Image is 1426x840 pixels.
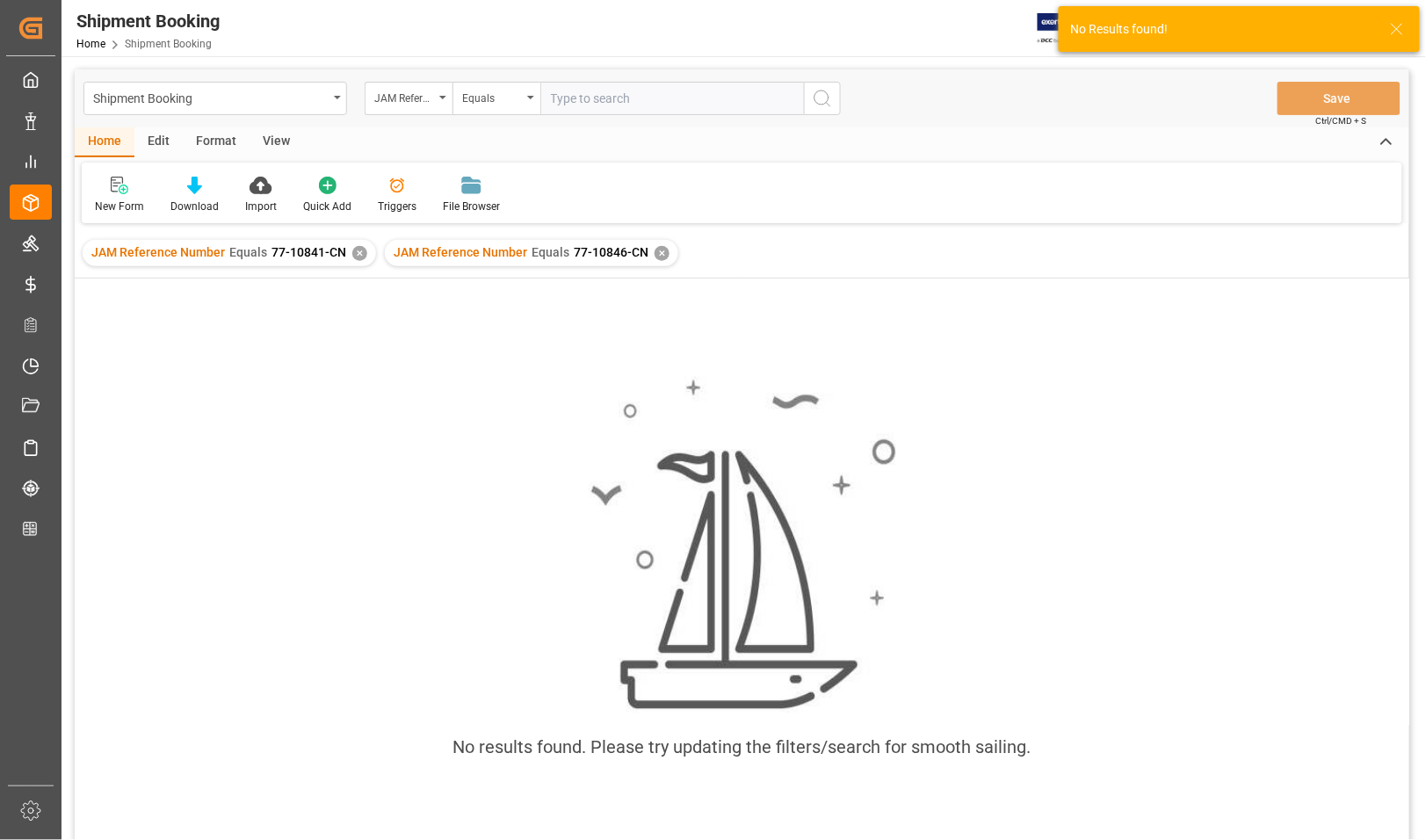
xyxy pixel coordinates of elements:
div: Shipment Booking [93,86,328,108]
a: Home [76,38,105,50]
div: Import [245,199,277,214]
button: open menu [452,82,540,115]
div: Format [183,127,250,157]
div: ✕ [352,246,367,261]
div: No results found. Please try updating the filters/search for smooth sailing. [453,734,1031,760]
div: Equals [462,86,522,106]
input: Type to search [540,82,804,115]
button: open menu [83,82,347,115]
div: JAM Reference Number [374,86,434,106]
span: 77-10841-CN [271,245,346,259]
span: JAM Reference Number [91,245,225,259]
div: Quick Add [303,199,351,214]
div: Home [75,127,134,157]
img: smooth_sailing.jpeg [589,377,896,713]
button: open menu [365,82,452,115]
button: Save [1278,82,1401,115]
div: No Results found! [1071,20,1373,39]
div: Download [170,199,219,214]
div: ✕ [655,246,670,261]
img: Exertis%20JAM%20-%20Email%20Logo.jpg_1722504956.jpg [1038,13,1098,44]
div: New Form [95,199,144,214]
span: Equals [532,245,569,259]
span: Ctrl/CMD + S [1316,114,1367,127]
div: Shipment Booking [76,8,220,34]
div: Triggers [378,199,416,214]
span: JAM Reference Number [394,245,527,259]
div: File Browser [443,199,500,214]
div: Edit [134,127,183,157]
button: search button [804,82,841,115]
span: Equals [229,245,267,259]
div: View [250,127,303,157]
span: 77-10846-CN [574,245,648,259]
